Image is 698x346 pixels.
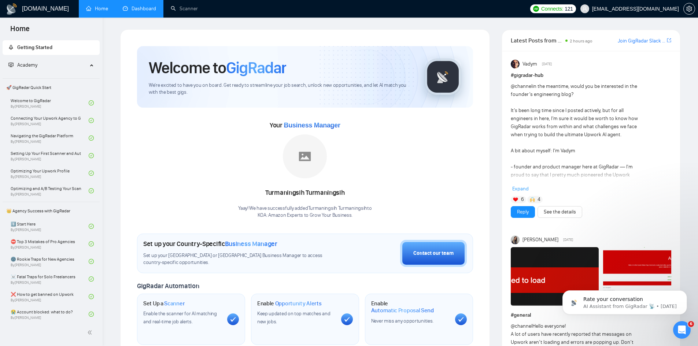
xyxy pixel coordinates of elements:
span: Automatic Proposal Send [371,307,434,314]
span: check-circle [89,188,94,193]
h1: Welcome to [149,58,286,78]
a: ❌ How to get banned on UpworkBy[PERSON_NAME] [11,289,89,305]
img: F09HL8K86MB-image%20(1).png [603,247,691,306]
img: 🙌 [530,197,535,202]
img: Vadym [511,60,520,68]
span: Expand [512,186,529,192]
span: GigRadar [226,58,286,78]
img: gigradar-logo.png [425,59,461,95]
span: Business Manager [225,240,277,248]
span: [PERSON_NAME] [522,236,558,244]
p: KOA: Amazon Experts to Grow Your Business . [238,212,372,219]
img: placeholder.png [283,134,327,178]
a: ☠️ Fatal Traps for Solo FreelancersBy[PERSON_NAME] [11,271,89,287]
span: Set up your [GEOGRAPHIC_DATA] or [GEOGRAPHIC_DATA] Business Manager to access country-specific op... [143,252,337,266]
a: 😭 Account blocked: what to do?By[PERSON_NAME] [11,306,89,322]
span: Home [4,23,36,39]
span: check-circle [89,312,94,317]
a: export [667,37,671,44]
span: check-circle [89,241,94,246]
span: check-circle [89,153,94,158]
iframe: Intercom live chat [673,321,691,339]
a: ⛔ Top 3 Mistakes of Pro AgenciesBy[PERSON_NAME] [11,236,89,252]
a: Reply [517,208,529,216]
span: user [582,6,587,11]
a: setting [683,6,695,12]
span: check-circle [89,135,94,141]
h1: Enable [257,300,322,307]
span: @channel [511,83,532,89]
span: Keep updated on top matches and new jobs. [257,310,330,325]
span: [DATE] [542,61,552,67]
div: Yaay! We have successfully added Turmaningsih Turmaningsih to [238,205,372,219]
span: check-circle [89,118,94,123]
span: check-circle [89,259,94,264]
h1: Set up your Country-Specific [143,240,277,248]
a: Connecting Your Upwork Agency to GigRadarBy[PERSON_NAME] [11,112,89,129]
span: Scanner [164,300,185,307]
span: 👑 Agency Success with GigRadar [3,204,99,218]
a: Setting Up Your First Scanner and Auto-BidderBy[PERSON_NAME] [11,148,89,164]
h1: Set Up a [143,300,185,307]
a: Navigating the GigRadar PlatformBy[PERSON_NAME] [11,130,89,146]
img: Mariia Heshka [511,235,520,244]
span: @channel [511,323,532,329]
h1: Enable [371,300,449,314]
span: 2 hours ago [570,38,592,44]
span: Academy [8,62,37,68]
a: Join GigRadar Slack Community [618,37,665,45]
span: 6 [521,196,524,203]
span: check-circle [89,171,94,176]
button: See the details [538,206,582,218]
span: Enable the scanner for AI matching and real-time job alerts. [143,310,217,325]
div: in the meantime, would you be interested in the founder’s engineering blog? It’s been long time s... [511,82,639,292]
a: searchScanner [171,5,198,12]
button: Contact our team [400,240,467,267]
span: [DATE] [563,237,573,243]
a: Optimizing and A/B Testing Your Scanner for Better ResultsBy[PERSON_NAME] [11,183,89,199]
a: 1️⃣ Start HereBy[PERSON_NAME] [11,218,89,234]
span: Latest Posts from the GigRadar Community [511,36,563,45]
a: See the details [544,208,576,216]
span: 6 [688,321,694,327]
span: GigRadar Automation [137,282,199,290]
span: Never miss any opportunities. [371,318,433,324]
a: Optimizing Your Upwork ProfileBy[PERSON_NAME] [11,165,89,181]
div: Turmaningsih Turmaningsih [238,187,372,199]
h1: # general [511,311,671,319]
span: rocket [8,45,14,50]
span: Your [270,121,340,129]
span: check-circle [89,294,94,299]
span: 121 [565,5,573,13]
img: logo [6,3,18,15]
span: Business Manager [284,122,340,129]
a: Welcome to GigRadarBy[PERSON_NAME] [11,95,89,111]
iframe: Intercom notifications message [551,275,698,326]
span: Opportunity Alerts [275,300,322,307]
span: double-left [87,329,95,336]
span: check-circle [89,100,94,105]
span: Vadym [522,60,537,68]
button: Reply [511,206,535,218]
button: setting [683,3,695,15]
span: check-circle [89,224,94,229]
div: Contact our team [413,249,454,257]
span: 🚀 GigRadar Quick Start [3,80,99,95]
a: homeHome [86,5,108,12]
h1: # gigradar-hub [511,71,671,79]
span: We're excited to have you on board. Get ready to streamline your job search, unlock new opportuni... [149,82,413,96]
span: fund-projection-screen [8,62,14,67]
img: ❤️ [513,197,518,202]
li: Getting Started [3,40,100,55]
span: check-circle [89,276,94,282]
span: 4 [538,196,540,203]
span: Getting Started [17,44,52,51]
img: upwork-logo.png [533,6,539,12]
a: 🌚 Rookie Traps for New AgenciesBy[PERSON_NAME] [11,253,89,269]
span: Connects: [541,5,563,13]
